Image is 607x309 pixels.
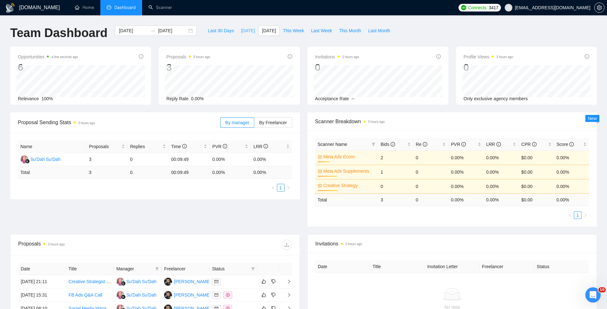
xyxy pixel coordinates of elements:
span: -- [351,96,354,101]
li: Previous Page [566,211,574,219]
span: info-circle [532,142,537,147]
div: [PERSON_NAME] [174,278,211,285]
span: New [588,116,597,121]
span: crown [318,154,322,159]
span: Score [557,142,574,147]
button: This Month [336,26,365,36]
button: [DATE] [237,26,258,36]
td: 3 [378,193,413,206]
span: info-circle [223,144,227,148]
span: [DATE] [262,27,276,34]
span: This Month [339,27,361,34]
a: setting [594,5,604,10]
span: right [583,213,587,217]
button: dislike [270,291,277,299]
span: download [282,242,292,247]
span: filter [251,267,255,271]
button: setting [594,3,604,13]
a: 1 [574,212,581,219]
td: FB Ads Q&A Call [66,289,114,302]
td: 1 [378,165,413,179]
td: 0.00 % [210,166,251,179]
span: 10 [598,287,606,292]
span: filter [155,267,159,271]
img: gigradar-bm.png [121,281,126,286]
td: 0.00% [448,179,483,193]
td: 0.00 % [448,193,483,206]
span: Re [416,142,427,147]
span: Reply Rate [166,96,188,101]
button: Last Month [365,26,394,36]
div: Proposals [18,240,155,250]
span: info-circle [288,54,292,59]
td: 00:09:49 [169,153,210,166]
li: 1 [277,184,285,192]
td: 0.00% [484,165,519,179]
span: 0.00% [191,96,204,101]
a: SSu'Dah Su'Dah [20,156,61,162]
span: This Week [283,27,304,34]
th: Invitation Letter [425,260,480,273]
button: Last Week [307,26,336,36]
td: $ 0.00 [519,193,554,206]
div: Su'Dah Su'Dah [126,291,156,298]
td: 0.00% [448,150,483,165]
td: 0.00 % [484,193,519,206]
div: Su'Dah Su'Dah [30,156,61,163]
td: 0 [413,193,448,206]
span: Scanner Name [318,142,347,147]
td: 0.00% [554,179,589,193]
span: dollar [226,293,230,297]
div: Su'Dah Su'Dah [126,278,156,285]
span: Proposals [89,143,120,150]
button: left [269,184,277,192]
a: Creative Strategist (Supplements) - Meta Ads [69,279,158,284]
td: 0.00% [554,165,589,179]
span: right [286,186,290,190]
td: 0 [413,165,448,179]
th: Status [534,260,589,273]
time: 3 hours ago [48,243,65,246]
input: End date [158,27,187,34]
th: Date [18,263,66,275]
td: 2 [378,150,413,165]
a: 1 [277,184,284,191]
span: mail [214,280,218,283]
span: Relevance [18,96,39,101]
input: Start date [119,27,148,34]
span: PVR [212,144,227,149]
button: like [260,291,268,299]
img: DK [164,291,172,299]
div: 0 [315,61,359,73]
span: Proposals [166,53,210,61]
span: info-circle [182,144,187,148]
td: 00:09:49 [169,166,210,179]
time: 3 hours ago [193,55,210,59]
th: Name [18,140,86,153]
td: 0 [378,179,413,193]
button: left [566,211,574,219]
li: 1 [574,211,582,219]
button: right [582,211,589,219]
td: 0 [127,166,169,179]
span: [DATE] [241,27,255,34]
td: 0.00% [484,179,519,193]
a: SSu'Dah Su'Dah [116,279,156,284]
span: Connects: [468,4,487,11]
span: Bids [380,142,395,147]
a: homeHome [75,5,94,10]
span: Opportunities [18,53,78,61]
span: Profile Views [464,53,513,61]
img: logo [5,3,15,13]
span: Status [212,265,248,272]
span: dislike [271,279,276,284]
th: Title [370,260,425,273]
span: info-circle [391,142,395,147]
span: Manager [116,265,153,272]
span: filter [370,139,377,149]
span: info-circle [496,142,501,147]
td: 0.00% [251,153,292,166]
span: info-circle [436,54,441,59]
th: Freelancer [480,260,534,273]
button: Last 30 Days [204,26,237,36]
